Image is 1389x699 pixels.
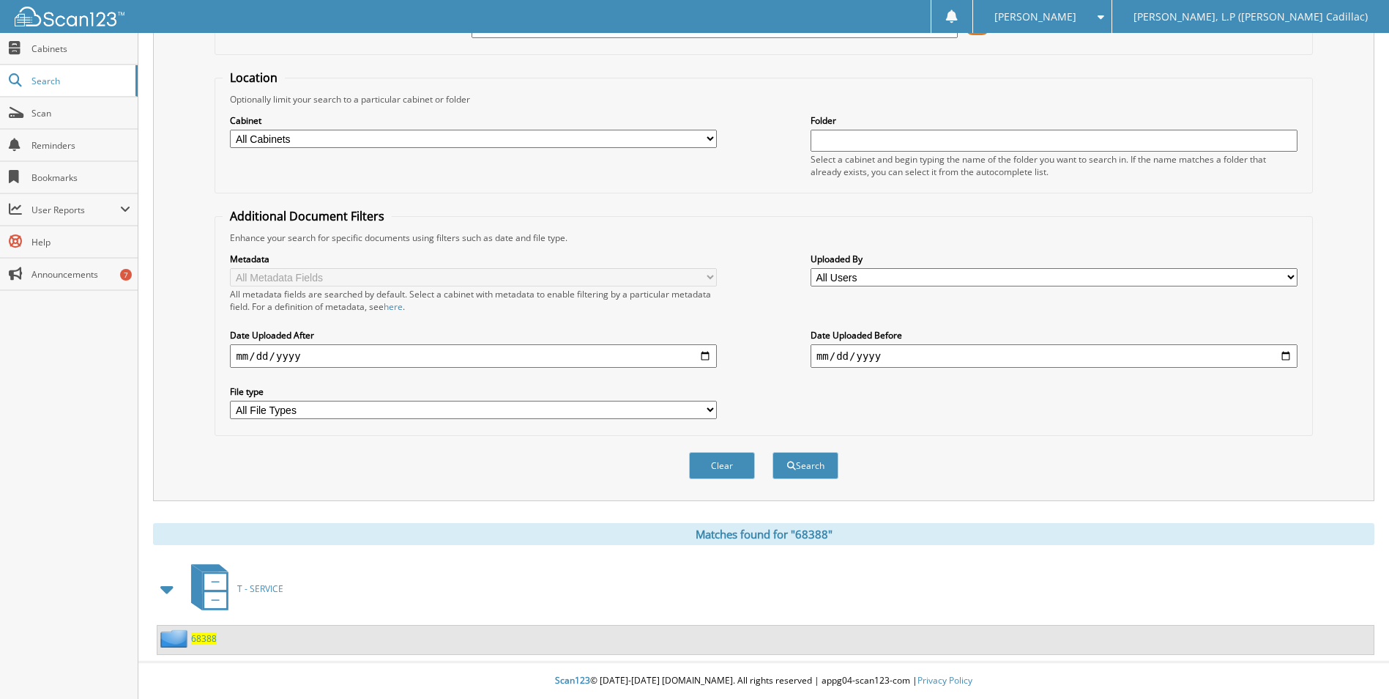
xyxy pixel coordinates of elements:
button: Clear [689,452,755,479]
span: Bookmarks [31,171,130,184]
img: folder2.png [160,629,191,648]
div: Optionally limit your search to a particular cabinet or folder [223,93,1304,106]
label: Metadata [230,253,717,265]
legend: Location [223,70,285,86]
span: Announcements [31,268,130,281]
a: here [384,300,403,313]
span: [PERSON_NAME], L.P ([PERSON_NAME] Cadillac) [1133,12,1368,21]
input: start [230,344,717,368]
div: All metadata fields are searched by default. Select a cabinet with metadata to enable filtering b... [230,288,717,313]
label: File type [230,385,717,398]
a: Privacy Policy [917,674,972,687]
span: Reminders [31,139,130,152]
span: Scan [31,107,130,119]
div: Matches found for "68388" [153,523,1374,545]
a: T - SERVICE [182,560,283,618]
label: Folder [811,114,1297,127]
span: [PERSON_NAME] [994,12,1076,21]
img: scan123-logo-white.svg [15,7,124,26]
span: Help [31,236,130,248]
legend: Additional Document Filters [223,208,392,224]
span: Search [31,75,128,87]
span: Scan123 [555,674,590,687]
input: end [811,344,1297,368]
div: Enhance your search for specific documents using filters such as date and file type. [223,232,1304,244]
a: 68388 [191,632,217,645]
div: © [DATE]-[DATE] [DOMAIN_NAME]. All rights reserved | appg04-scan123-com | [138,663,1389,699]
span: User Reports [31,204,120,216]
button: Search [772,452,838,479]
label: Cabinet [230,114,717,127]
label: Uploaded By [811,253,1297,265]
label: Date Uploaded After [230,329,717,341]
span: T - SERVICE [237,582,283,595]
label: Date Uploaded Before [811,329,1297,341]
div: Select a cabinet and begin typing the name of the folder you want to search in. If the name match... [811,153,1297,178]
div: 7 [120,269,132,281]
span: Cabinets [31,42,130,55]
